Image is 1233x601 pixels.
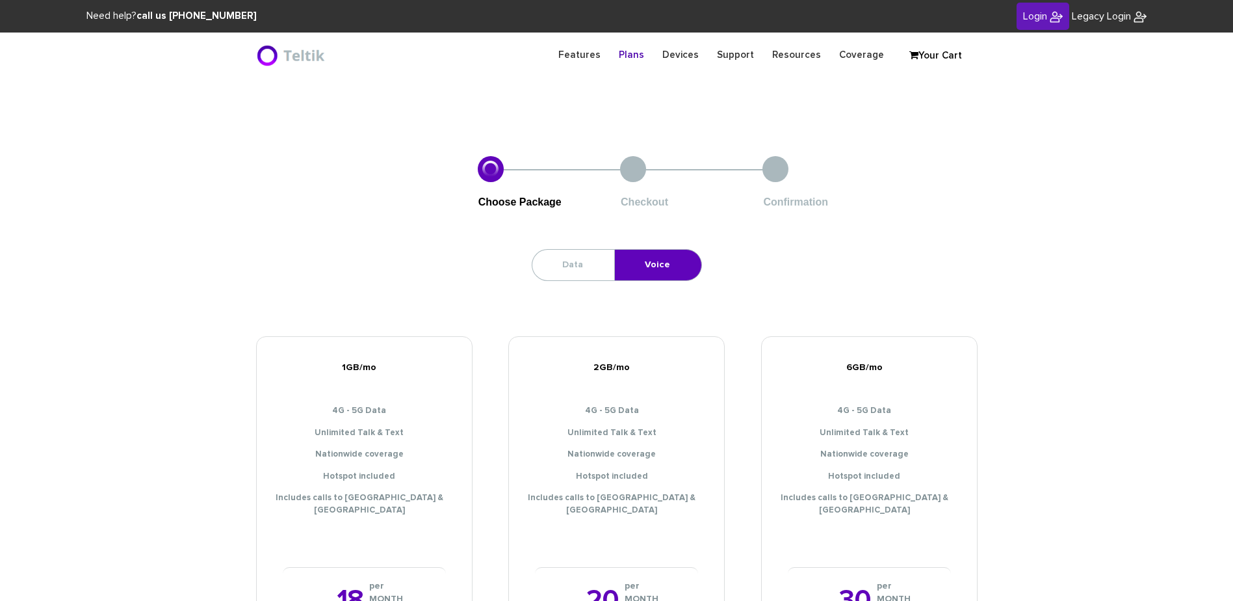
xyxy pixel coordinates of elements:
li: Nationwide coverage [519,449,714,461]
i: per [877,580,911,593]
li: Includes calls to [GEOGRAPHIC_DATA] & [GEOGRAPHIC_DATA] [519,492,714,516]
li: Includes calls to [GEOGRAPHIC_DATA] & [GEOGRAPHIC_DATA] [266,492,462,516]
a: Plans [610,42,653,68]
img: BriteX [256,42,328,68]
i: per [625,580,658,593]
span: Login [1023,11,1047,21]
h5: 6GB/mo [772,363,967,373]
a: Your Cart [903,46,968,66]
a: Support [708,42,763,68]
li: 4G - 5G Data [772,405,967,418]
a: Legacy Login [1072,9,1147,24]
a: Coverage [830,42,893,68]
span: Confirmation [763,196,828,207]
li: 4G - 5G Data [266,405,462,418]
a: Voice [615,250,700,280]
h5: 1GB/mo [266,363,462,373]
span: Legacy Login [1072,11,1131,21]
li: Nationwide coverage [772,449,967,461]
img: BriteX [1050,10,1063,23]
i: per [369,580,403,593]
strong: call us [PHONE_NUMBER] [136,11,257,21]
li: Hotspot included [519,471,714,483]
a: Devices [653,42,708,68]
a: Resources [763,42,830,68]
li: Hotspot included [266,471,462,483]
span: Choose Package [478,196,562,207]
a: Features [549,42,610,68]
li: Includes calls to [GEOGRAPHIC_DATA] & [GEOGRAPHIC_DATA] [772,492,967,516]
span: Need help? [86,11,257,21]
img: BriteX [1134,10,1147,23]
h5: 2GB/mo [519,363,714,373]
li: Nationwide coverage [266,449,462,461]
li: Hotspot included [772,471,967,483]
span: Checkout [621,196,668,207]
li: Unlimited Talk & Text [519,427,714,440]
a: Data [532,250,613,280]
li: Unlimited Talk & Text [266,427,462,440]
li: Unlimited Talk & Text [772,427,967,440]
li: 4G - 5G Data [519,405,714,418]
